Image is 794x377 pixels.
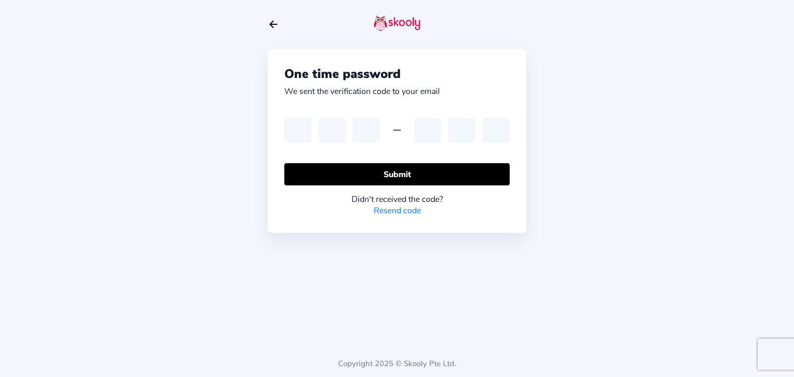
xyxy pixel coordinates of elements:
img: skooly-logo.png [374,15,420,32]
ion-icon: remove outline [391,124,403,136]
div: We sent the verification code to your email [284,86,440,97]
a: Resend code [374,205,421,216]
button: arrow back outline [268,19,279,30]
div: One time password [284,66,510,82]
div: Didn't received the code? [284,194,510,205]
button: Submit [284,163,510,185]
